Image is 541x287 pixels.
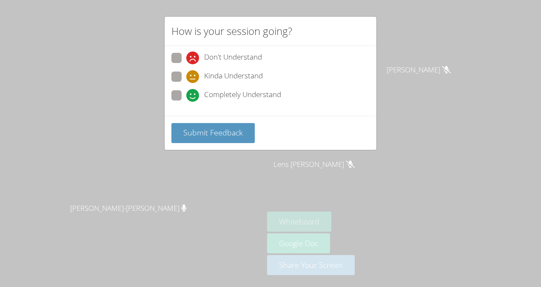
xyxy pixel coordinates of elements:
[204,89,281,102] span: Completely Understand
[204,52,262,64] span: Don't Understand
[183,127,243,138] span: Submit Feedback
[171,123,255,143] button: Submit Feedback
[171,23,292,39] h2: How is your session going?
[204,70,263,83] span: Kinda Understand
